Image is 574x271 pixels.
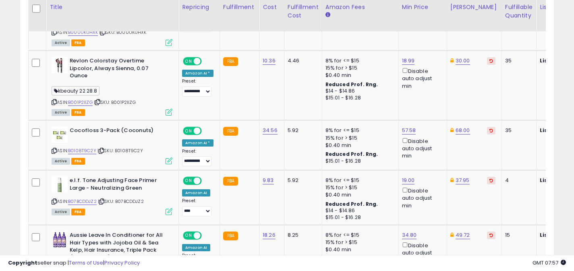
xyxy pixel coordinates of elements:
[52,209,70,215] span: All listings currently available for purchase on Amazon
[71,209,85,215] span: FBA
[201,178,213,184] span: OFF
[201,128,213,134] span: OFF
[52,57,172,115] div: ASIN:
[94,99,136,106] span: | SKU: B001P2IIZG
[98,198,144,205] span: | SKU: B07BCDDJZ2
[325,207,392,214] div: $14 - $14.86
[52,158,70,165] span: All listings currently available for purchase on Amazon
[325,214,392,221] div: $15.01 - $16.28
[50,3,175,11] div: Title
[70,232,168,263] b: Aussie Leave In Conditioner for All Hair Types with Jojoba Oil & Sea Kelp, Hair Insurance, Triple...
[99,29,146,35] span: | SKU: B000UKUHXK
[182,244,210,251] div: Amazon AI
[184,232,194,239] span: ON
[402,176,415,184] a: 19.00
[325,57,392,64] div: 8% for <= $15
[288,57,316,64] div: 4.46
[70,57,168,82] b: Revlon Colorstay Overtime Lipcolor, Always Sienna, 0.07 Ounce
[288,232,316,239] div: 8.25
[223,177,238,186] small: FBA
[402,137,441,160] div: Disable auto adjust min
[505,177,530,184] div: 4
[52,127,172,163] div: ASIN:
[402,231,417,239] a: 34.80
[325,81,378,88] b: Reduced Prof. Rng.
[325,11,330,19] small: Amazon Fees.
[325,127,392,134] div: 8% for <= $15
[184,128,194,134] span: ON
[263,176,274,184] a: 9.83
[52,109,70,116] span: All listings currently available for purchase on Amazon
[263,57,276,65] a: 10.36
[325,201,378,207] b: Reduced Prof. Rng.
[325,64,392,72] div: 15% for > $15
[182,198,213,216] div: Preset:
[52,177,68,193] img: 21wLochp8lL._SL40_.jpg
[325,72,392,79] div: $0.40 min
[71,158,85,165] span: FBA
[52,177,172,214] div: ASIN:
[184,178,194,184] span: ON
[325,95,392,101] div: $15.01 - $16.28
[201,232,213,239] span: OFF
[182,149,213,167] div: Preset:
[325,191,392,199] div: $0.40 min
[402,126,416,134] a: 57.58
[223,232,238,240] small: FBA
[182,139,213,147] div: Amazon AI *
[52,39,70,46] span: All listings currently available for purchase on Amazon
[52,86,99,95] span: kbeauty 22 28.8
[325,158,392,165] div: $15.01 - $16.28
[402,241,441,264] div: Disable auto adjust min
[325,142,392,149] div: $0.40 min
[456,57,470,65] a: 30.00
[505,3,533,20] div: Fulfillable Quantity
[182,70,213,77] div: Amazon AI *
[263,231,276,239] a: 18.26
[288,127,316,134] div: 5.92
[71,109,85,116] span: FBA
[402,186,441,209] div: Disable auto adjust min
[223,57,238,66] small: FBA
[68,99,93,106] a: B001P2IIZG
[456,176,470,184] a: 37.95
[325,239,392,246] div: 15% for > $15
[456,126,470,134] a: 68.00
[223,127,238,136] small: FBA
[288,3,319,20] div: Fulfillment Cost
[533,259,566,267] span: 2025-09-18 07:57 GMT
[52,57,68,73] img: 41K6ovpcS6L._SL40_.jpg
[505,57,530,64] div: 35
[263,3,281,11] div: Cost
[223,3,256,11] div: Fulfillment
[70,127,168,137] b: Cocofloss 3-Pack (Coconuts)
[8,259,37,267] strong: Copyright
[325,177,392,184] div: 8% for <= $15
[52,127,68,143] img: 31Zl+XkG5DL._SL40_.jpg
[182,189,210,197] div: Amazon AI
[52,232,68,248] img: 51yKRoAx4JL._SL40_.jpg
[69,259,103,267] a: Terms of Use
[68,198,97,205] a: B07BCDDJZ2
[8,259,140,267] div: seller snap | |
[325,3,395,11] div: Amazon Fees
[402,66,441,90] div: Disable auto adjust min
[402,3,443,11] div: Min Price
[71,39,85,46] span: FBA
[325,134,392,142] div: 15% for > $15
[288,177,316,184] div: 5.92
[68,29,98,36] a: B000UKUHXK
[450,3,498,11] div: [PERSON_NAME]
[182,3,216,11] div: Repricing
[325,151,378,157] b: Reduced Prof. Rng.
[184,58,194,65] span: ON
[325,246,392,253] div: $0.40 min
[505,127,530,134] div: 35
[182,79,213,97] div: Preset:
[263,126,278,134] a: 34.56
[402,57,415,65] a: 18.99
[456,231,470,239] a: 49.72
[325,232,392,239] div: 8% for <= $15
[325,88,392,95] div: $14 - $14.86
[68,147,96,154] a: B0108T9C2Y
